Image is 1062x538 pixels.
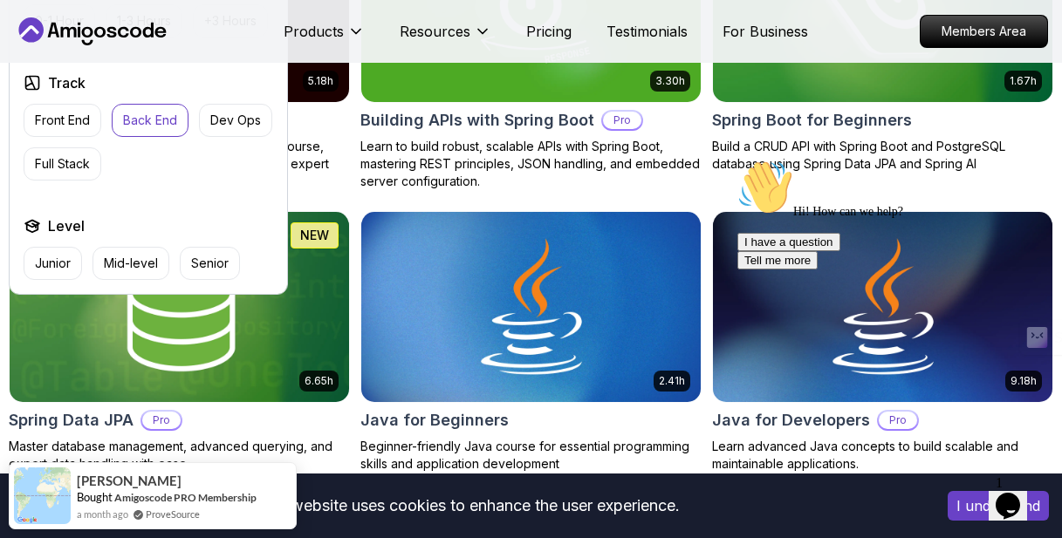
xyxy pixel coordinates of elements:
[9,408,134,432] h2: Spring Data JPA
[142,412,181,429] p: Pro
[24,247,82,280] button: Junior
[10,212,349,402] img: Spring Data JPA card
[7,52,173,65] span: Hi! How can we help?
[921,16,1047,47] p: Members Area
[180,247,240,280] button: Senior
[712,438,1053,473] p: Learn advanced Java concepts to build scalable and maintainable applications.
[13,487,922,525] div: This website uses cookies to enhance the user experience.
[360,138,702,190] p: Learn to build robust, scalable APIs with Spring Boot, mastering REST principles, JSON handling, ...
[360,438,702,473] p: Beginner-friendly Java course for essential programming skills and application development
[7,7,63,63] img: :wave:
[712,138,1053,173] p: Build a CRUD API with Spring Boot and PostgreSQL database using Spring Data JPA and Spring AI
[123,112,177,129] p: Back End
[989,468,1045,521] iframe: chat widget
[360,108,594,133] h2: Building APIs with Spring Boot
[920,15,1048,48] a: Members Area
[7,7,321,117] div: 👋Hi! How can we help?I have a questionTell me more
[305,374,333,388] p: 6.65h
[360,211,702,473] a: Java for Beginners card2.41hJava for BeginnersBeginner-friendly Java course for essential program...
[7,80,110,99] button: I have a question
[199,104,272,137] button: Dev Ops
[606,21,688,42] a: Testimonials
[9,438,350,473] p: Master database management, advanced querying, and expert data handling with ease
[35,255,71,272] p: Junior
[104,255,158,272] p: Mid-level
[114,491,257,504] a: Amigoscode PRO Membership
[712,211,1053,473] a: Java for Developers card9.18hJava for DevelopersProLearn advanced Java concepts to build scalable...
[77,490,113,504] span: Bought
[400,21,491,56] button: Resources
[400,21,470,42] p: Resources
[603,112,641,129] p: Pro
[35,112,90,129] p: Front End
[210,112,261,129] p: Dev Ops
[92,247,169,280] button: Mid-level
[712,108,912,133] h2: Spring Boot for Beginners
[659,374,685,388] p: 2.41h
[77,507,128,521] span: a month ago
[48,215,85,236] h2: Level
[308,74,333,88] p: 5.18h
[361,212,701,402] img: Java for Beginners card
[284,21,365,56] button: Products
[77,473,182,488] span: [PERSON_NAME]
[24,147,101,180] button: Full Stack
[146,507,200,521] a: ProveSource
[48,72,86,93] h2: Track
[7,99,87,117] button: Tell me more
[655,74,685,88] p: 3.30h
[360,408,509,432] h2: Java for Beginners
[35,155,90,173] p: Full Stack
[24,104,101,137] button: Front End
[9,211,350,473] a: Spring Data JPA card6.65hNEWSpring Data JPAProMaster database management, advanced querying, and ...
[948,491,1049,521] button: Accept cookies
[526,21,572,42] a: Pricing
[284,21,344,42] p: Products
[300,227,329,244] p: NEW
[730,153,1045,460] iframe: chat widget
[1010,74,1037,88] p: 1.67h
[191,255,229,272] p: Senior
[14,467,71,524] img: provesource social proof notification image
[112,104,188,137] button: Back End
[712,408,870,432] h2: Java for Developers
[713,212,1052,402] img: Java for Developers card
[723,21,808,42] a: For Business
